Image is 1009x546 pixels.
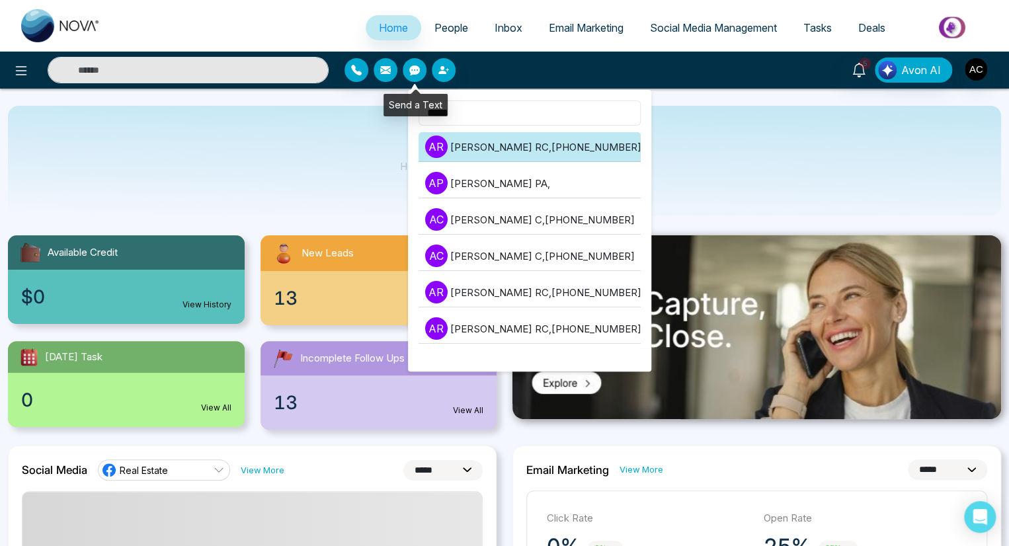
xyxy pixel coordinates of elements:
[620,463,663,476] a: View More
[274,389,298,416] span: 13
[421,15,481,40] a: People
[19,346,40,368] img: todayTask.svg
[764,511,967,526] p: Open Rate
[21,9,101,42] img: Nova CRM Logo
[650,21,777,34] span: Social Media Management
[536,15,637,40] a: Email Marketing
[547,511,750,526] p: Click Rate
[901,62,941,78] span: Avon AI
[419,314,641,344] li: AR [PERSON_NAME] RC,[PHONE_NUMBER]
[419,241,641,271] li: AC [PERSON_NAME] C,[PHONE_NUMBER]
[425,208,448,231] p: A C
[512,235,1001,419] img: .
[366,15,421,40] a: Home
[21,283,45,311] span: $0
[419,278,641,307] li: AR [PERSON_NAME] RC,[PHONE_NUMBER]
[425,317,448,340] p: A R
[845,15,899,40] a: Deals
[419,169,641,198] li: AP [PERSON_NAME] PA,
[549,21,624,34] span: Email Marketing
[182,299,231,311] a: View History
[964,501,996,533] div: Open Intercom Messenger
[905,13,1001,42] img: Market-place.gif
[425,136,448,158] p: A R
[859,58,871,69] span: 5
[401,161,609,172] p: Here's what happening in your account [DATE].
[48,245,118,260] span: Available Credit
[22,463,87,477] h2: Social Media
[425,172,448,194] p: A P
[481,15,536,40] a: Inbox
[401,139,609,150] p: Hello [PERSON_NAME]
[45,350,102,365] span: [DATE] Task
[843,58,875,81] a: 5
[302,246,354,261] span: New Leads
[878,61,897,79] img: Lead Flow
[253,235,505,325] a: New Leads13View All
[434,21,468,34] span: People
[419,205,641,235] li: AC [PERSON_NAME] C,[PHONE_NUMBER]
[19,241,42,264] img: availableCredit.svg
[965,58,987,81] img: User Avatar
[425,245,448,267] p: A C
[21,386,33,414] span: 0
[875,58,952,83] button: Avon AI
[383,94,448,116] div: Send a Text
[495,21,522,34] span: Inbox
[271,241,296,266] img: newLeads.svg
[790,15,845,40] a: Tasks
[253,341,505,430] a: Incomplete Follow Ups13View All
[241,464,284,477] a: View More
[120,464,168,477] span: Real Estate
[379,21,408,34] span: Home
[803,21,832,34] span: Tasks
[526,463,609,477] h2: Email Marketing
[201,402,231,414] a: View All
[425,281,448,303] p: A R
[453,405,483,416] a: View All
[637,15,790,40] a: Social Media Management
[271,346,295,370] img: followUps.svg
[274,284,298,312] span: 13
[858,21,885,34] span: Deals
[419,132,641,162] li: AR [PERSON_NAME] RC,[PHONE_NUMBER]
[300,351,405,366] span: Incomplete Follow Ups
